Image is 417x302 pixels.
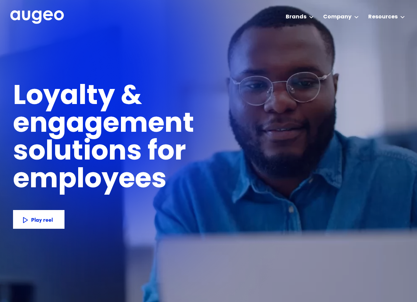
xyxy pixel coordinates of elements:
[13,83,302,167] h1: Loyalty & engagement solutions for
[13,210,64,229] a: Play reel
[368,13,398,21] div: Resources
[13,167,178,194] h1: employees
[10,10,64,24] a: home
[10,10,64,24] img: Augeo's full logo in white.
[323,13,352,21] div: Company
[286,13,306,21] div: Brands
